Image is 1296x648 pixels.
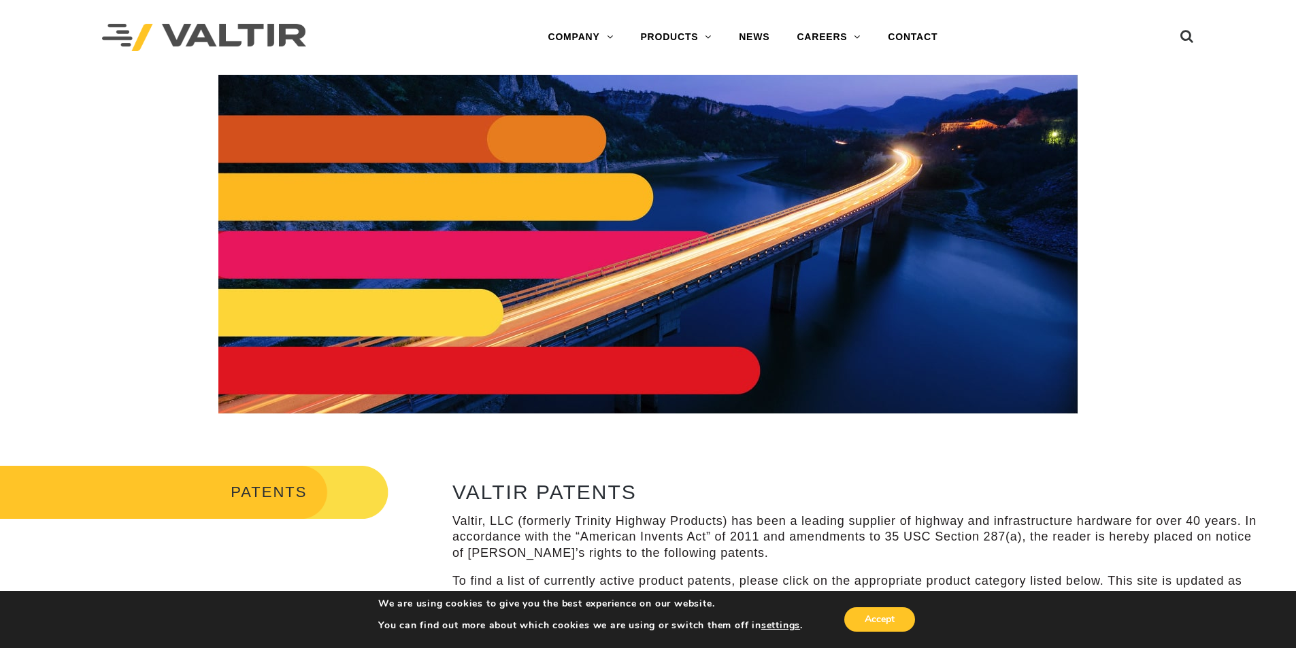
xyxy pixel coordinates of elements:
[844,607,915,632] button: Accept
[378,598,803,610] p: We are using cookies to give you the best experience on our website.
[452,573,1259,605] p: To find a list of currently active product patents, please click on the appropriate product categ...
[783,24,874,51] a: CAREERS
[102,24,306,52] img: Valtir
[725,24,783,51] a: NEWS
[534,24,627,51] a: COMPANY
[452,481,1259,503] h2: VALTIR PATENTS
[874,24,951,51] a: CONTACT
[627,24,725,51] a: PRODUCTS
[761,619,800,632] button: settings
[452,513,1259,561] p: Valtir, LLC (formerly Trinity Highway Products) has been a leading supplier of highway and infras...
[378,619,803,632] p: You can find out more about which cookies we are using or switch them off in .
